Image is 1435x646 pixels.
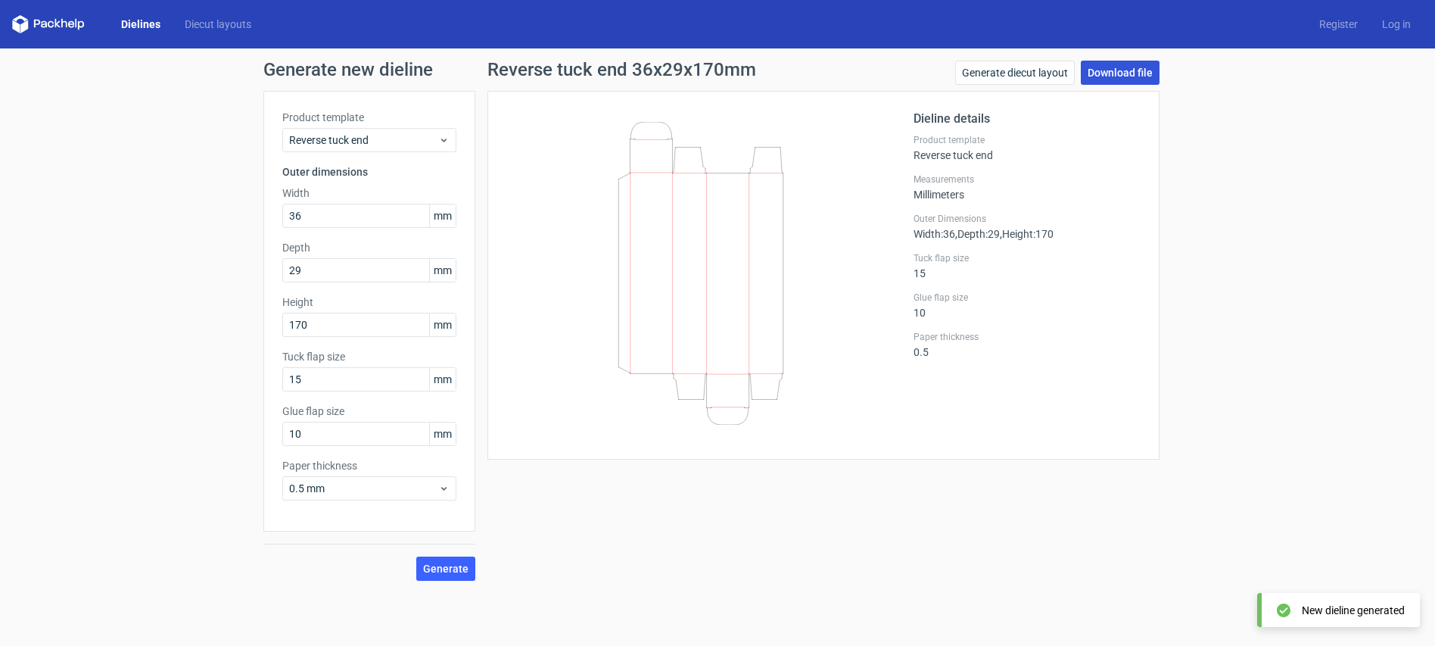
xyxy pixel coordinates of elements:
label: Product template [914,134,1141,146]
a: Generate diecut layout [955,61,1075,85]
span: mm [429,368,456,391]
div: 10 [914,292,1141,319]
label: Tuck flap size [282,349,456,364]
span: mm [429,314,456,336]
h1: Reverse tuck end 36x29x170mm [487,61,756,79]
label: Measurements [914,173,1141,186]
span: Generate [423,563,468,574]
a: Diecut layouts [173,17,263,32]
button: Generate [416,557,475,581]
label: Glue flap size [282,404,456,419]
span: 0.5 mm [289,481,438,496]
div: 15 [914,252,1141,279]
span: mm [429,204,456,227]
div: Millimeters [914,173,1141,201]
div: New dieline generated [1302,603,1405,618]
label: Width [282,186,456,201]
label: Paper thickness [282,458,456,473]
a: Log in [1370,17,1423,32]
span: Width : 36 [914,228,955,240]
span: mm [429,423,456,445]
a: Download file [1081,61,1160,85]
label: Depth [282,240,456,255]
a: Dielines [109,17,173,32]
label: Glue flap size [914,292,1141,304]
label: Tuck flap size [914,252,1141,264]
label: Product template [282,110,456,125]
span: Reverse tuck end [289,133,438,148]
label: Paper thickness [914,331,1141,343]
h1: Generate new dieline [263,61,1172,79]
span: , Depth : 29 [955,228,1000,240]
div: Reverse tuck end [914,134,1141,161]
span: mm [429,259,456,282]
a: Register [1307,17,1370,32]
label: Outer Dimensions [914,213,1141,225]
div: 0.5 [914,331,1141,358]
h2: Dieline details [914,110,1141,128]
h3: Outer dimensions [282,164,456,179]
label: Height [282,295,456,310]
span: , Height : 170 [1000,228,1054,240]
